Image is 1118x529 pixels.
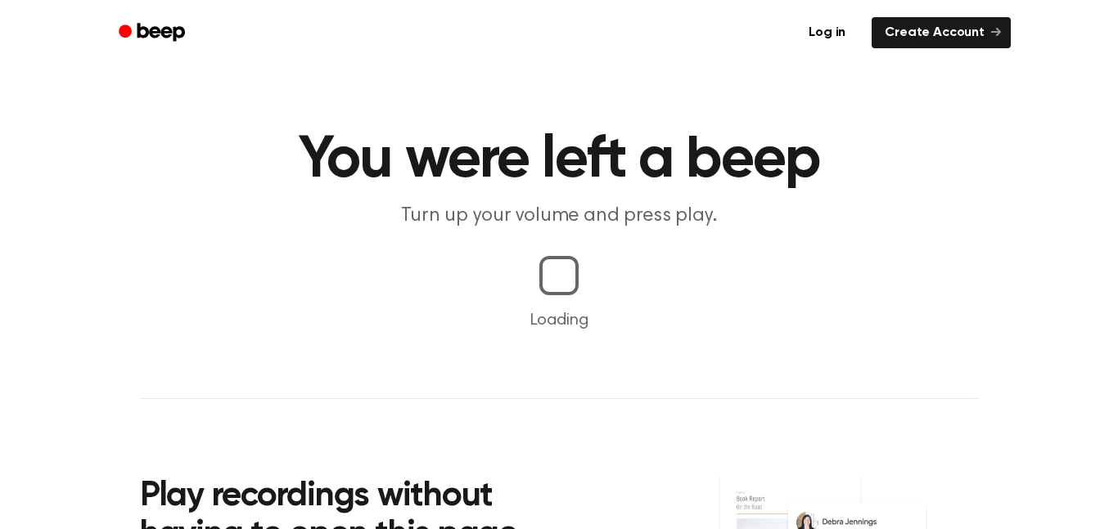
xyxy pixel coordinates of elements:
p: Loading [20,308,1098,333]
p: Turn up your volume and press play. [245,203,873,230]
a: Create Account [872,17,1011,48]
h1: You were left a beep [140,131,978,190]
a: Beep [107,17,200,49]
a: Log in [792,14,862,52]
